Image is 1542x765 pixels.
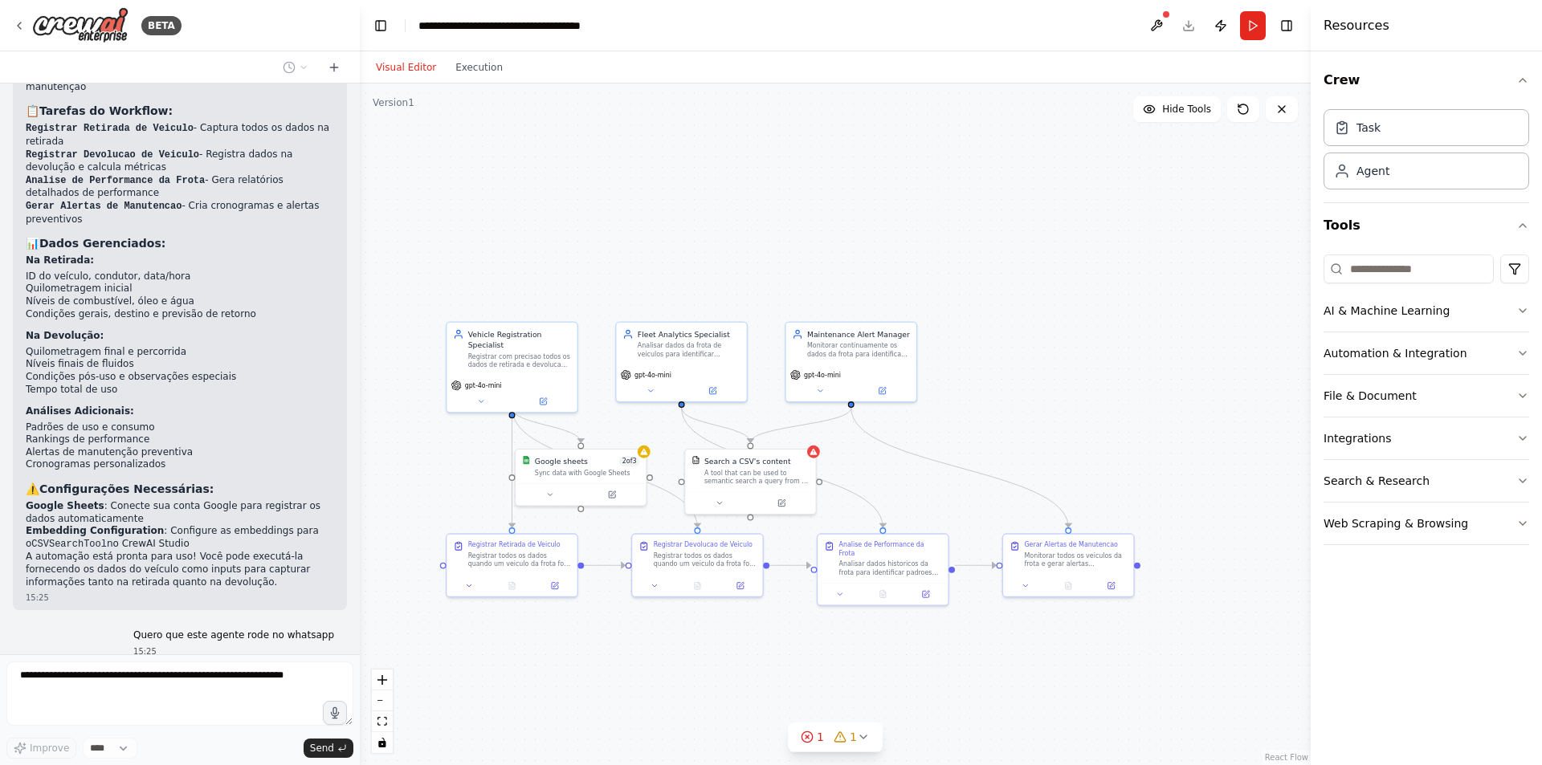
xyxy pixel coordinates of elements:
div: Vehicle Registration SpecialistRegistrar com precisao todos os dados de retirada e devolucao de v... [446,321,578,413]
img: Logo [32,7,128,43]
div: Maintenance Alert Manager [807,329,910,340]
button: Automation & Integration [1324,332,1529,374]
button: Open in side panel [513,395,573,408]
button: No output available [1046,580,1091,592]
button: AI & Machine Learning [1324,290,1529,332]
span: 1 [817,729,824,745]
li: Condições gerais, destino e previsão de retorno [26,308,334,321]
button: Open in side panel [683,385,743,397]
strong: Tarefas do Workflow: [39,104,173,117]
button: Improve [6,738,76,759]
button: File & Document [1324,375,1529,417]
button: No output available [675,580,720,592]
div: Monitorar todos os veiculos da frota e gerar alertas personalizados baseados em: quilometragem ac... [1024,551,1127,568]
button: zoom out [372,690,393,711]
span: Improve [30,742,69,755]
div: Monitorar continuamente os dados da frota para identificar veiculos que necessitam manutencao pre... [807,342,910,359]
div: 15:25 [133,645,334,657]
button: Web Scraping & Browsing [1324,503,1529,544]
img: Google Sheets [522,456,531,465]
button: Start a new chat [321,58,347,77]
p: Quero que este agente rode no whatsapp [133,629,334,642]
span: gpt-4o-mini [804,371,841,380]
div: A tool that can be used to semantic search a query from a CSV's content. [704,469,810,486]
div: Task [1356,120,1381,136]
code: Analise de Performance da Frota [26,175,205,186]
li: Tempo total de uso [26,384,334,397]
a: React Flow attribution [1265,753,1308,762]
strong: Dados Gerenciados: [39,237,165,250]
span: 1 [850,729,857,745]
div: Fleet Analytics SpecialistAnalisar dados da frota de veiculos para identificar padroes de uso, ne... [615,321,748,402]
button: fit view [372,711,393,732]
button: Open in side panel [752,497,812,510]
div: Google sheets [535,456,588,466]
div: Maintenance Alert ManagerMonitorar continuamente os dados da frota para identificar veiculos que ... [785,321,917,402]
h3: ⚠️ [26,481,334,497]
button: Search & Research [1324,460,1529,502]
div: Analisar dados historicos da frota para identificar padroes de uso, consumo medio de combustivel ... [839,560,942,576]
li: Níveis de combustível, óleo e água [26,295,334,308]
button: No output available [490,580,535,592]
button: Open in side panel [536,580,573,592]
strong: Na Devolução: [26,330,104,341]
div: Version 1 [373,96,414,109]
li: : Conecte sua conta Google para registrar os dados automaticamente [26,500,334,525]
div: React Flow controls [372,669,393,753]
li: - Registra dados na devolução e calcula métricas [26,149,334,174]
button: toggle interactivity [372,732,393,753]
g: Edge from ab552e58-a48f-4d07-90d3-62b184edb162 to 578aaab3-ee8b-48f7-a31b-926a5480485d [507,408,517,527]
div: Registrar Retirada de Veiculo [468,541,561,550]
button: Tools [1324,203,1529,248]
h3: 📊 [26,235,334,251]
g: Edge from 1cf0975a-f3ff-4ff0-a1fd-4b82d95fcb3e to 1dd858e8-04c3-4139-b494-1eb48f41e715 [955,560,996,571]
g: Edge from df9d8bc5-6dd1-4f73-845e-5c7daca5f8dc to 9c445625-3dca-4bb1-ae18-20edbde59f4b [676,408,756,443]
button: zoom in [372,669,393,690]
li: Níveis finais de fluidos [26,358,334,371]
div: Crew [1324,103,1529,202]
button: Open in side panel [582,488,642,501]
h3: 📋 [26,103,334,119]
div: Registrar todos os dados quando um veiculo da frota for retirado, incluindo: ID do veiculo {vehic... [468,551,571,568]
button: Integrations [1324,417,1529,459]
button: 11 [788,722,883,752]
li: Rankings de performance [26,433,334,446]
button: Hide left sidebar [369,14,392,37]
strong: Configurações Necessárias: [39,482,214,495]
div: BETA [141,16,182,35]
code: Registrar Retirada de Veiculo [26,123,194,134]
button: Switch to previous chat [276,58,315,77]
nav: breadcrumb [418,18,599,34]
div: Vehicle Registration Specialist [468,329,571,350]
li: Alertas de manutenção preventiva [26,446,334,459]
div: Tools [1324,248,1529,558]
div: Analisar dados da frota de veiculos para identificar padroes de uso, necessidades de manutencao p... [638,342,740,359]
span: Send [310,742,334,755]
button: No output available [860,588,905,600]
div: Registrar com precisao todos os dados de retirada e devolucao de veiculos da frota, incluindo qui... [468,352,571,369]
button: Click to speak your automation idea [323,701,347,725]
g: Edge from 060ba0cb-1739-471d-92ac-89ee4e20ecf7 to 9c445625-3dca-4bb1-ae18-20edbde59f4b [745,408,857,443]
p: A automação está pronta para uso! Você pode executá-la fornecendo os dados do veículo como inputs... [26,551,334,588]
button: Send [304,739,353,758]
g: Edge from 31e9aa27-1b93-4482-b1a3-4bfba5b6ed00 to 1cf0975a-f3ff-4ff0-a1fd-4b82d95fcb3e [769,560,810,571]
span: gpt-4o-mini [465,381,502,390]
div: Registrar Devolucao de VeiculoRegistrar todos os dados quando um veiculo da frota for devolvido, ... [631,533,764,597]
button: Open in side panel [1093,580,1129,592]
span: Number of enabled actions [619,456,640,466]
div: Registrar Devolucao de Veiculo [654,541,753,550]
img: CSVSearchTool [691,456,700,465]
button: Open in side panel [722,580,758,592]
li: ID do veículo, condutor, data/hora [26,271,334,283]
li: Condições pós-uso e observações especiais [26,371,334,384]
span: gpt-4o-mini [634,371,671,380]
button: Crew [1324,58,1529,103]
div: Registrar todos os dados quando um veiculo da frota for devolvido, incluindo: ID do veiculo {vehi... [654,551,757,568]
code: CSVSearchTool [31,539,107,550]
g: Edge from 060ba0cb-1739-471d-92ac-89ee4e20ecf7 to 1dd858e8-04c3-4139-b494-1eb48f41e715 [846,408,1074,527]
div: Search a CSV's content [704,456,791,466]
button: Visual Editor [366,58,446,77]
strong: Embedding Configuration [26,525,164,536]
code: Registrar Devolucao de Veiculo [26,149,199,161]
strong: Na Retirada: [26,254,94,266]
